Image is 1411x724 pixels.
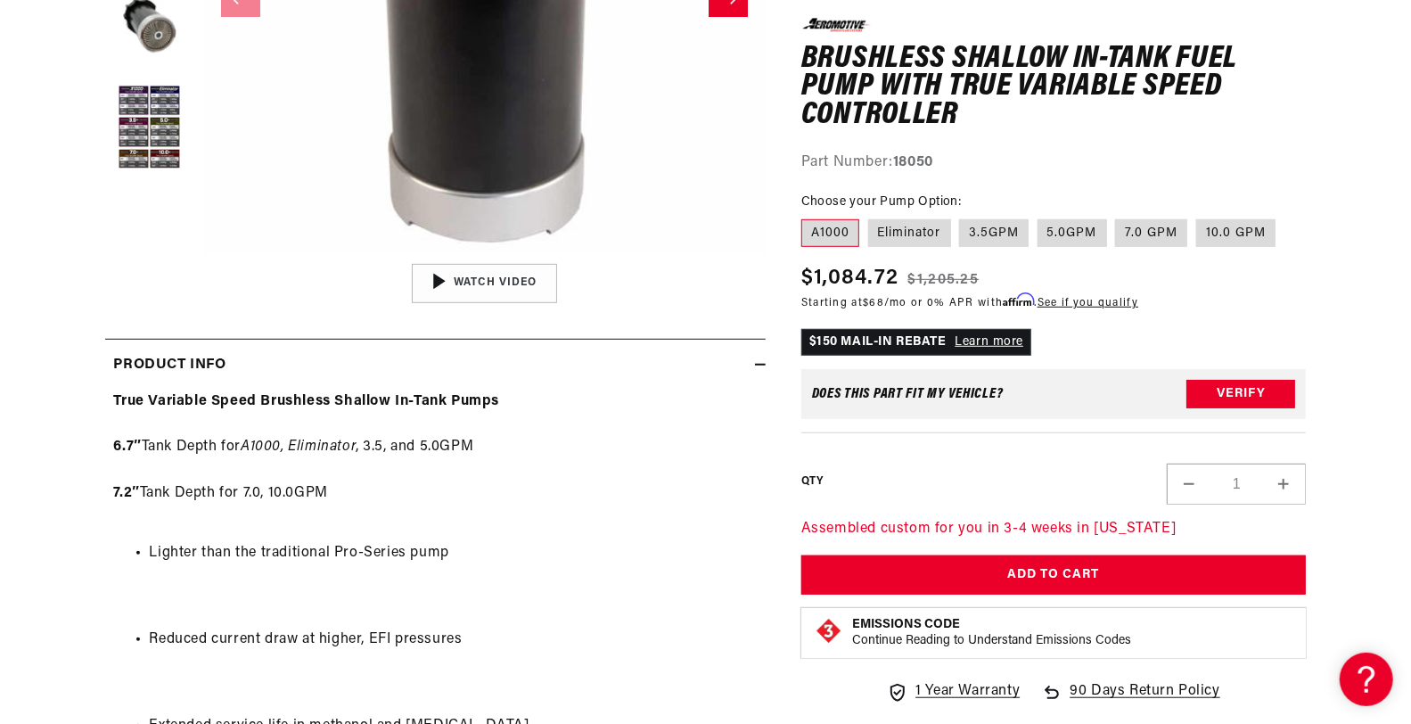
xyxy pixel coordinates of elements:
[801,294,1138,311] p: Starting at /mo or 0% APR with .
[887,680,1020,703] a: 1 Year Warranty
[893,155,933,169] strong: 18050
[114,440,142,454] strong: 6.7″
[114,391,757,528] p: Tank Depth for , 3.5, and 5.0GPM Tank Depth for 7.0, 10.0GPM
[1196,218,1276,247] label: 10.0 GPM
[150,542,757,565] li: Lighter than the traditional Pro-Series pump
[852,618,960,631] strong: Emissions Code
[801,192,964,210] legend: Choose your Pump Option:
[868,218,951,247] label: Eliminator
[1041,680,1220,721] a: 90 Days Return Policy
[812,387,1004,401] div: Does This part fit My vehicle?
[863,298,884,309] span: $68
[801,45,1307,129] h1: Brushless Shallow In-Tank Fuel Pump with True Variable Speed Controller
[150,629,757,652] li: Reduced current draw at higher, EFI pressures
[1070,680,1220,721] span: 90 Days Return Policy
[852,633,1131,649] p: Continue Reading to Understand Emissions Codes
[801,262,899,294] span: $1,084.72
[959,218,1029,247] label: 3.5GPM
[1186,380,1295,408] button: Verify
[801,329,1031,356] p: $150 MAIL-IN REBATE
[1004,293,1035,307] span: Affirm
[105,340,766,391] summary: Product Info
[915,680,1020,703] span: 1 Year Warranty
[105,84,194,173] button: Load image 5 in gallery view
[815,617,843,646] img: Emissions code
[801,473,824,489] label: QTY
[1115,218,1187,247] label: 7.0 GPM
[852,617,1131,649] button: Emissions CodeContinue Reading to Understand Emissions Codes
[801,518,1307,541] p: Assembled custom for you in 3-4 weeks in [US_STATE]
[1038,218,1107,247] label: 5.0GPM
[114,486,140,500] strong: 7.2″
[801,218,859,247] label: A1000
[1038,298,1138,309] a: See if you qualify - Learn more about Affirm Financing (opens in modal)
[956,335,1024,349] a: Learn more
[114,354,226,377] h2: Product Info
[801,555,1307,595] button: Add to Cart
[241,440,356,454] em: A1000, Eliminator
[114,394,500,408] strong: True Variable Speed Brushless Shallow In-Tank Pumps
[801,152,1307,175] div: Part Number:
[908,269,980,291] s: $1,205.25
